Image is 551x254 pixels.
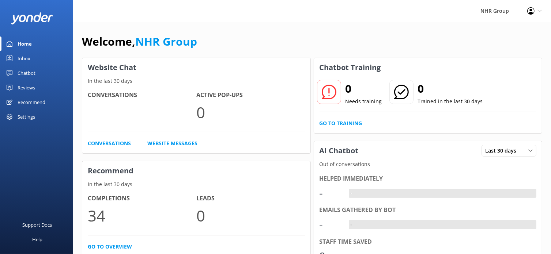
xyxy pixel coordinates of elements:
[485,147,521,155] span: Last 30 days
[418,97,483,105] p: Trained in the last 30 days
[88,203,196,228] p: 34
[18,95,45,109] div: Recommend
[320,237,537,247] div: Staff time saved
[82,180,310,188] p: In the last 30 days
[314,160,542,168] p: Out of conversations
[314,58,386,77] h3: Chatbot Training
[196,91,305,100] h4: Active Pop-ups
[82,161,310,180] h3: Recommend
[11,12,53,24] img: yonder-white-logo.png
[147,139,197,147] a: Website Messages
[32,232,42,247] div: Help
[18,36,32,51] div: Home
[346,80,382,97] h2: 0
[23,218,52,232] div: Support Docs
[320,216,341,234] div: -
[314,141,364,160] h3: AI Chatbot
[18,51,30,66] div: Inbox
[349,220,354,230] div: -
[196,203,305,228] p: 0
[88,194,196,203] h4: Completions
[320,174,537,184] div: Helped immediately
[18,66,35,80] div: Chatbot
[82,77,310,85] p: In the last 30 days
[320,184,341,202] div: -
[196,194,305,203] h4: Leads
[196,100,305,124] p: 0
[18,109,35,124] div: Settings
[349,189,354,198] div: -
[320,205,537,215] div: Emails gathered by bot
[18,80,35,95] div: Reviews
[82,33,197,50] h1: Welcome,
[418,80,483,97] h2: 0
[346,97,382,105] p: Needs training
[320,119,362,127] a: Go to Training
[135,34,197,49] a: NHR Group
[88,243,132,251] a: Go to overview
[82,58,310,77] h3: Website Chat
[88,139,131,147] a: Conversations
[88,91,196,100] h4: Conversations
